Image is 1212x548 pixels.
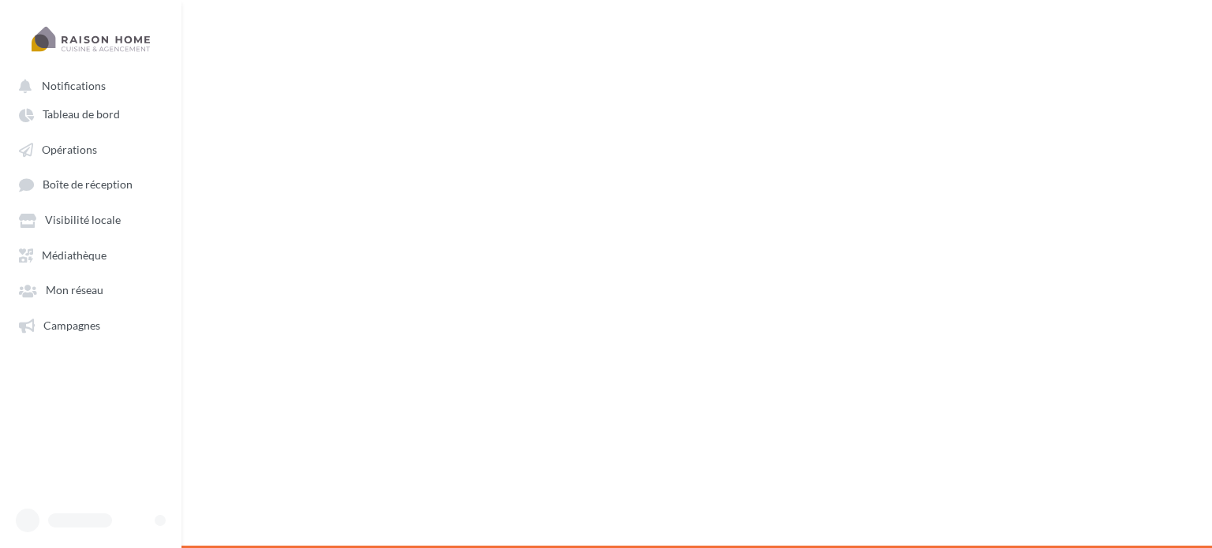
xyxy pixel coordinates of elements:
a: Campagnes [9,311,172,339]
a: Boîte de réception [9,170,172,199]
span: Opérations [42,143,97,156]
span: Médiathèque [42,248,107,262]
a: Médiathèque [9,240,172,269]
a: Mon réseau [9,275,172,304]
a: Tableau de bord [9,99,172,128]
a: Visibilité locale [9,205,172,233]
span: Campagnes [43,319,100,332]
span: Visibilité locale [45,214,121,227]
span: Mon réseau [46,284,103,297]
span: Notifications [42,79,106,92]
span: Boîte de réception [43,178,133,192]
a: Opérations [9,135,172,163]
span: Tableau de bord [43,108,120,121]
